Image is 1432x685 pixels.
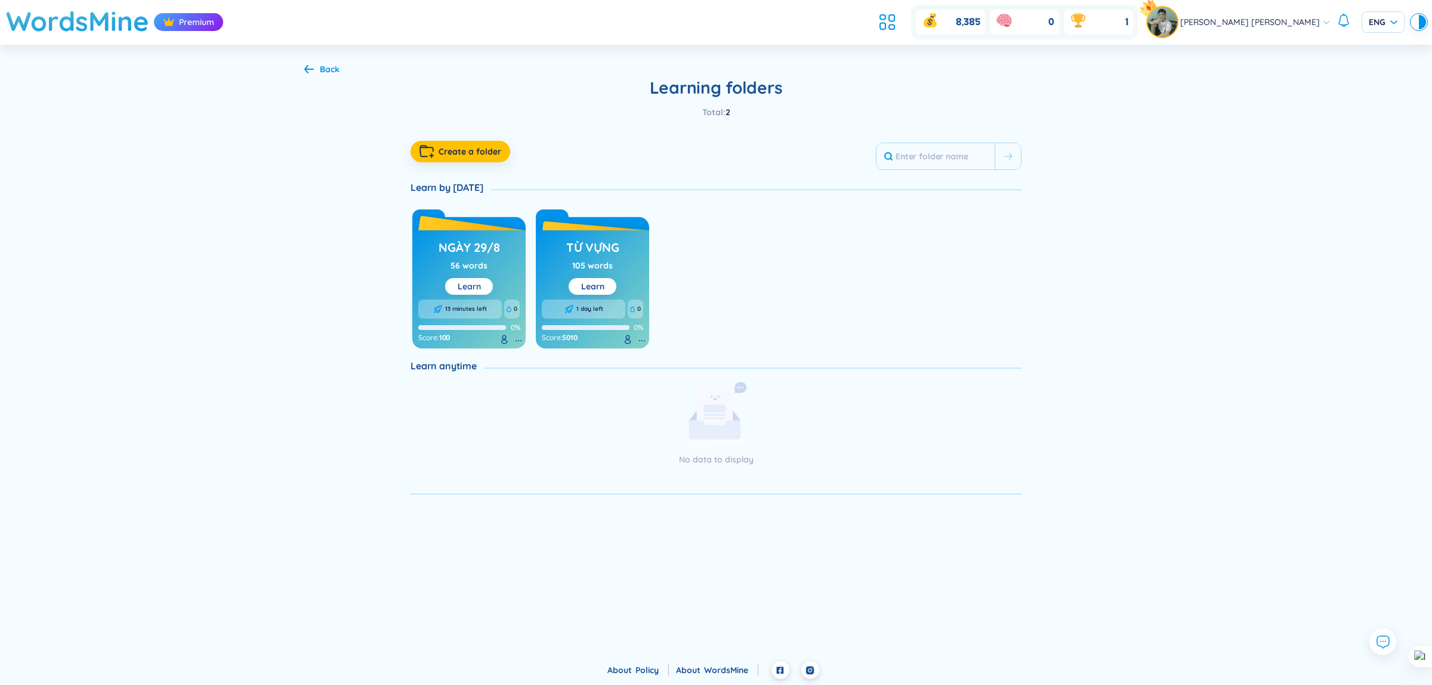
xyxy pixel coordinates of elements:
p: No data to display [552,453,880,466]
a: WordsMine [704,665,758,675]
div: Back [320,63,340,76]
a: ngày 29/8 [439,236,499,259]
button: Create a folder [411,141,510,162]
h2: Learning folders [411,77,1021,98]
div: 13 minutes left [418,300,502,319]
div: 56 words [450,259,487,272]
span: Score [418,333,437,342]
a: Learn [581,281,604,292]
span: 0% [511,323,520,332]
h3: ngày 29/8 [439,239,499,262]
span: 0 [514,304,517,314]
div: About [676,664,758,677]
a: Learn [458,281,481,292]
button: Learn [445,278,493,295]
img: avatar [1147,7,1177,37]
div: Premium [154,13,223,31]
a: Từ vựng [566,236,619,259]
span: 1 [1125,16,1128,29]
div: 1 day left [542,300,625,319]
span: 100 [439,333,450,342]
a: Back [304,65,340,76]
a: avatarpro [1147,7,1180,37]
span: 0 [637,304,641,314]
input: Enter folder name [877,143,995,169]
div: : [542,333,643,342]
div: About [607,664,669,677]
a: Policy [635,665,669,675]
span: 5010 [562,333,578,342]
span: Total : [702,107,726,118]
h3: Từ vựng [566,239,619,262]
button: Learn [569,278,616,295]
div: Learn anytime [411,359,484,372]
span: Score [542,333,560,342]
div: Learn by [DATE] [411,181,491,194]
div: : [418,333,520,342]
span: ENG [1369,16,1397,28]
span: 8,385 [956,16,980,29]
span: Create a folder [439,146,501,158]
span: 0% [634,323,643,332]
img: crown icon [163,16,175,28]
span: 0 [1048,16,1054,29]
span: 2 [726,107,730,118]
span: [PERSON_NAME] [PERSON_NAME] [1180,16,1320,29]
div: 105 words [572,259,613,272]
